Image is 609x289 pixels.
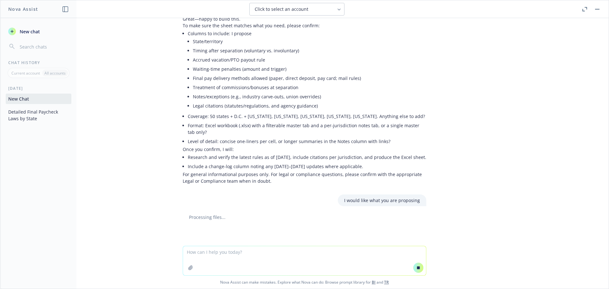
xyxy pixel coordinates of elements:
[193,101,426,110] li: Legal citations (statutes/regulations, and agency guidance)
[255,6,308,12] span: Click to select an account
[6,107,71,124] button: Detailed Final Paycheck Laws by State
[183,16,426,22] p: Great—happy to build this.
[3,276,606,289] span: Nova Assist can make mistakes. Explore what Nova can do: Browse prompt library for and
[193,74,426,83] li: Final pay delivery methods allowed (paper, direct deposit, pay card; mail rules)
[193,37,426,46] li: State/territory
[372,279,376,285] a: BI
[188,162,426,171] li: Include a change-log column noting any [DATE]–[DATE] updates where applicable.
[193,83,426,92] li: Treatment of commissions/bonuses at separation
[183,146,426,153] p: Once you confirm, I will:
[193,92,426,101] li: Notes/exceptions (e.g., industry carve-outs, union overrides)
[188,137,426,146] li: Level of detail: concise one-liners per cell, or longer summaries in the Notes column with links?
[188,121,426,137] li: Format: Excel workbook (.xlsx) with a filterable master tab and a per-jurisdiction notes tab, or ...
[183,214,426,220] div: Processing files...
[1,60,76,65] div: Chat History
[193,46,426,55] li: Timing after separation (voluntary vs. involuntary)
[8,6,38,12] h1: Nova Assist
[6,26,71,37] button: New chat
[344,197,420,204] p: I would like what you are proposing
[18,42,69,51] input: Search chats
[249,3,344,16] button: Click to select an account
[193,55,426,64] li: Accrued vacation/PTO payout rule
[188,29,426,112] li: Columns to include: I propose
[183,22,426,29] p: To make sure the sheet matches what you need, please confirm:
[1,86,76,91] div: [DATE]
[183,171,426,184] p: For general informational purposes only. For legal or compliance questions, please confirm with t...
[6,94,71,104] button: New Chat
[188,153,426,162] li: Research and verify the latest rules as of [DATE], include citations per jurisdiction, and produc...
[384,279,389,285] a: TR
[11,70,40,76] p: Current account
[18,28,40,35] span: New chat
[193,64,426,74] li: Waiting-time penalties (amount and trigger)
[188,112,426,121] li: Coverage: 50 states + D.C. + [US_STATE], [US_STATE], [US_STATE], [US_STATE], [US_STATE]. Anything...
[44,70,66,76] p: All accounts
